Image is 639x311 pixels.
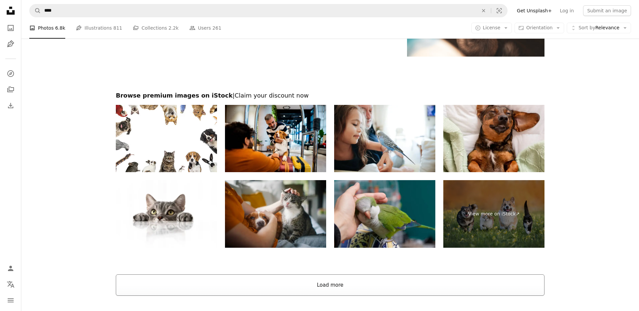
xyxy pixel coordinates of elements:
a: View more on iStock↗ [443,180,544,248]
a: Illustrations 811 [76,17,122,39]
form: Find visuals sitewide [29,4,508,17]
img: Dachshund snuggled up and asleep in human bed. [443,105,544,172]
button: Orientation [515,23,564,33]
img: Cat leaning her hands on the marble table and licking [116,180,217,248]
a: Collections [4,83,17,96]
span: 811 [113,24,122,32]
button: Language [4,278,17,291]
button: Search Unsplash [30,4,41,17]
a: Photos [4,21,17,35]
a: Explore [4,67,17,80]
a: Log in [556,5,578,16]
span: Orientation [526,25,552,30]
a: Users 261 [189,17,221,39]
img: Gay couple caressing dog at hotel reception [225,105,326,172]
a: Illustrations [4,37,17,51]
img: Close-up of friendly and cute Monk Parakeet. Green Quaker parrot and hand. Woman is petting parrot [334,180,435,248]
span: 2.2k [168,24,178,32]
button: Visual search [491,4,507,17]
img: Young Girl and Her Grandfather Playing With Pet Budgerigar [334,105,435,172]
button: Sort byRelevance [567,23,631,33]
img: Pet owner stroking his old cat and dog together [225,180,326,248]
span: Sort by [578,25,595,30]
button: Clear [476,4,491,17]
a: Collections 2.2k [133,17,178,39]
button: License [471,23,512,33]
a: Get Unsplash+ [513,5,556,16]
span: License [483,25,501,30]
h2: Browse premium images on iStock [116,92,544,100]
a: Home — Unsplash [4,4,17,19]
a: Log in / Sign up [4,262,17,275]
button: Menu [4,294,17,307]
span: Relevance [578,25,619,31]
button: Load more [116,274,544,296]
span: 261 [212,24,221,32]
span: | Claim your discount now [233,92,309,99]
button: Submit an image [583,5,631,16]
img: Large group of pets framing a blank space looking curious [116,105,217,172]
a: Download History [4,99,17,112]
